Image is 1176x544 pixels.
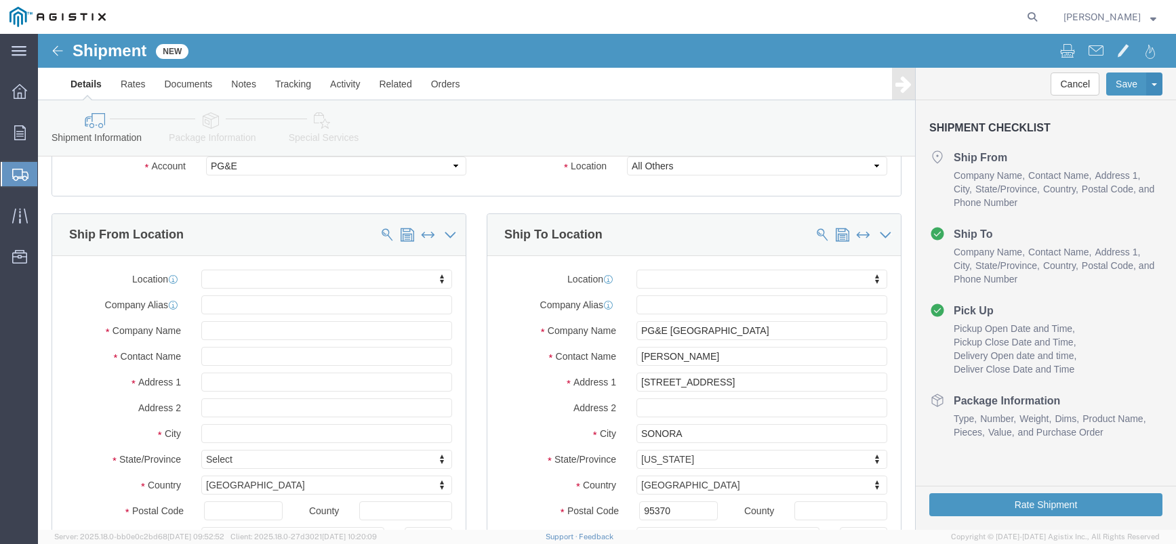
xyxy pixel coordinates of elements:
button: [PERSON_NAME] [1063,9,1157,25]
span: [DATE] 10:20:09 [322,532,377,541]
a: Support [546,532,580,541]
span: [DATE] 09:52:52 [167,532,224,541]
iframe: FS Legacy Container [38,34,1176,530]
span: Nathan Hall [1063,9,1141,24]
span: Server: 2025.18.0-bb0e0c2bd68 [54,532,224,541]
a: Feedback [579,532,613,541]
span: Copyright © [DATE]-[DATE] Agistix Inc., All Rights Reserved [951,531,1160,543]
img: logo [9,7,106,27]
span: Client: 2025.18.0-27d3021 [230,532,377,541]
